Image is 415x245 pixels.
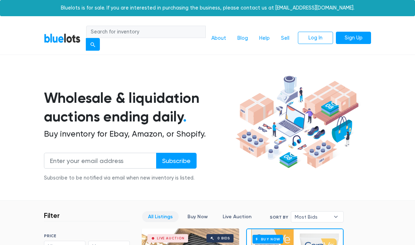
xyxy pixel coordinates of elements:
img: hero-ee84e7d0318cb26816c560f6b4441b76977f77a177738b4e94f68c95b2b83dbb.png [234,73,360,171]
input: Subscribe [156,153,197,169]
a: Help [254,32,275,45]
h3: Filter [44,211,60,220]
a: Buy Now [181,211,214,222]
span: . [183,108,187,125]
a: About [206,32,232,45]
div: Subscribe to be notified via email when new inventory is listed. [44,174,197,182]
div: Live Auction [157,237,185,240]
a: Log In [298,32,333,44]
label: Sort By [270,214,288,220]
a: Live Auction [217,211,257,222]
h6: Buy Now [253,235,283,244]
a: BlueLots [44,33,81,43]
a: All Listings [142,211,179,222]
h6: PRICE [44,233,130,238]
div: 0 bids [217,237,230,240]
a: Sell [275,32,295,45]
h1: Wholesale & liquidation auctions ending daily [44,89,234,126]
input: Search for inventory [86,26,206,38]
a: Blog [232,32,254,45]
a: Sign Up [336,32,371,44]
input: Enter your email address [44,153,157,169]
h2: Buy inventory for Ebay, Amazon, or Shopify. [44,129,234,139]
